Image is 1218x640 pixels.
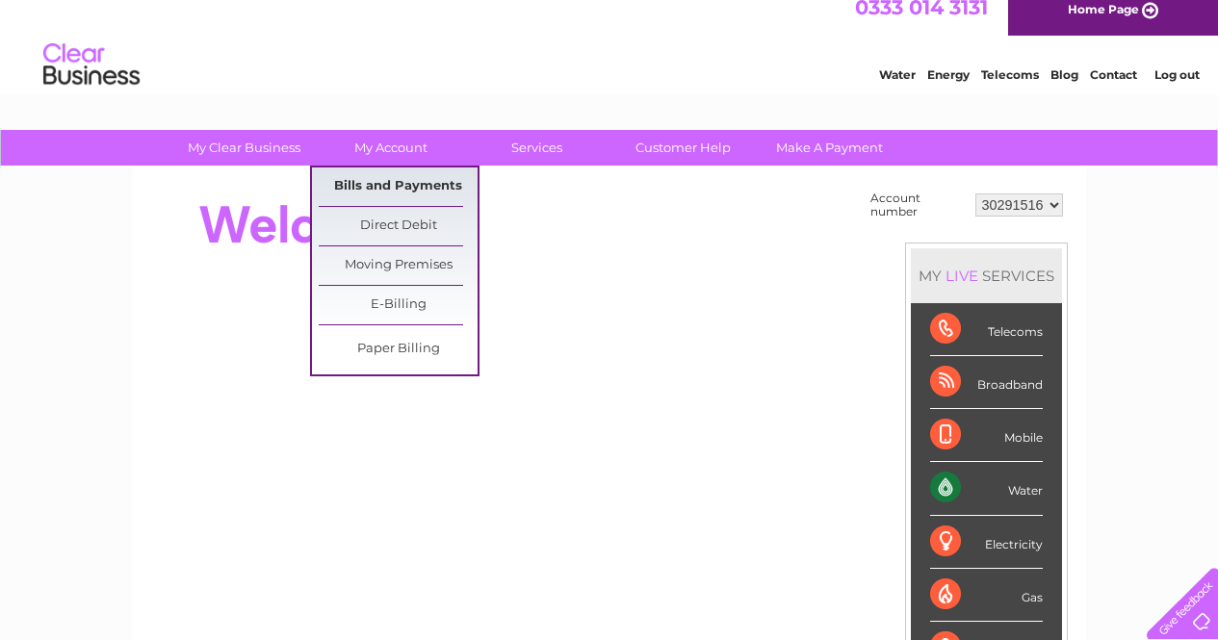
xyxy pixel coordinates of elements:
div: Electricity [930,516,1043,569]
a: E-Billing [319,286,478,324]
a: Water [879,82,916,96]
a: Log out [1154,82,1200,96]
div: Telecoms [930,303,1043,356]
a: Contact [1090,82,1137,96]
div: LIVE [942,267,982,285]
a: My Account [311,130,470,166]
div: Broadband [930,356,1043,409]
a: Make A Payment [750,130,909,166]
a: Energy [927,82,970,96]
a: Paper Billing [319,330,478,369]
img: logo.png [42,50,141,109]
td: Account number [866,187,971,223]
a: Bills and Payments [319,167,478,206]
a: 0333 014 3131 [855,10,988,34]
a: Direct Debit [319,207,478,245]
div: MY SERVICES [911,248,1062,303]
div: Clear Business is a trading name of Verastar Limited (registered in [GEOGRAPHIC_DATA] No. 3667643... [155,11,1065,93]
a: Telecoms [981,82,1039,96]
div: Mobile [930,409,1043,462]
div: Water [930,462,1043,515]
a: My Clear Business [165,130,324,166]
a: Blog [1050,82,1078,96]
a: Services [457,130,616,166]
a: Moving Premises [319,246,478,285]
div: Gas [930,569,1043,622]
a: Customer Help [604,130,763,166]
